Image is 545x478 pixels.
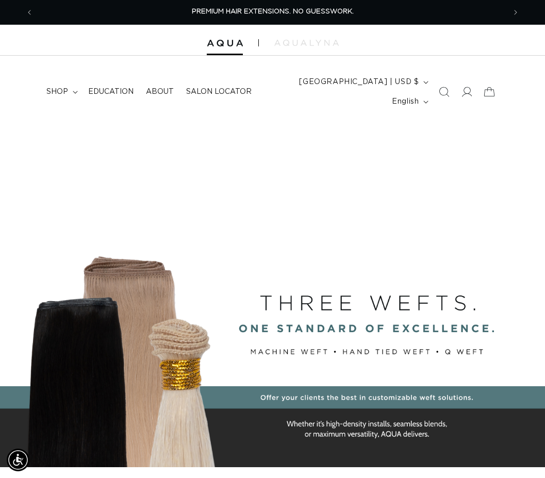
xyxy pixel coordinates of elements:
summary: shop [40,81,82,103]
span: [GEOGRAPHIC_DATA] | USD $ [299,77,419,88]
button: English [386,92,433,111]
span: About [146,87,174,96]
div: Accessibility Menu [7,449,29,471]
a: About [140,81,180,103]
a: Education [82,81,140,103]
span: shop [46,87,68,96]
a: Salon Locator [180,81,258,103]
button: Previous announcement [18,3,41,22]
span: Education [88,87,134,96]
button: Next announcement [504,3,527,22]
span: English [392,96,419,107]
span: PREMIUM HAIR EXTENSIONS. NO GUESSWORK. [192,8,354,15]
span: Salon Locator [186,87,252,96]
img: Aqua Hair Extensions [207,40,243,47]
button: [GEOGRAPHIC_DATA] | USD $ [293,72,433,92]
summary: Search [433,80,455,103]
img: aqualyna.com [274,40,339,46]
